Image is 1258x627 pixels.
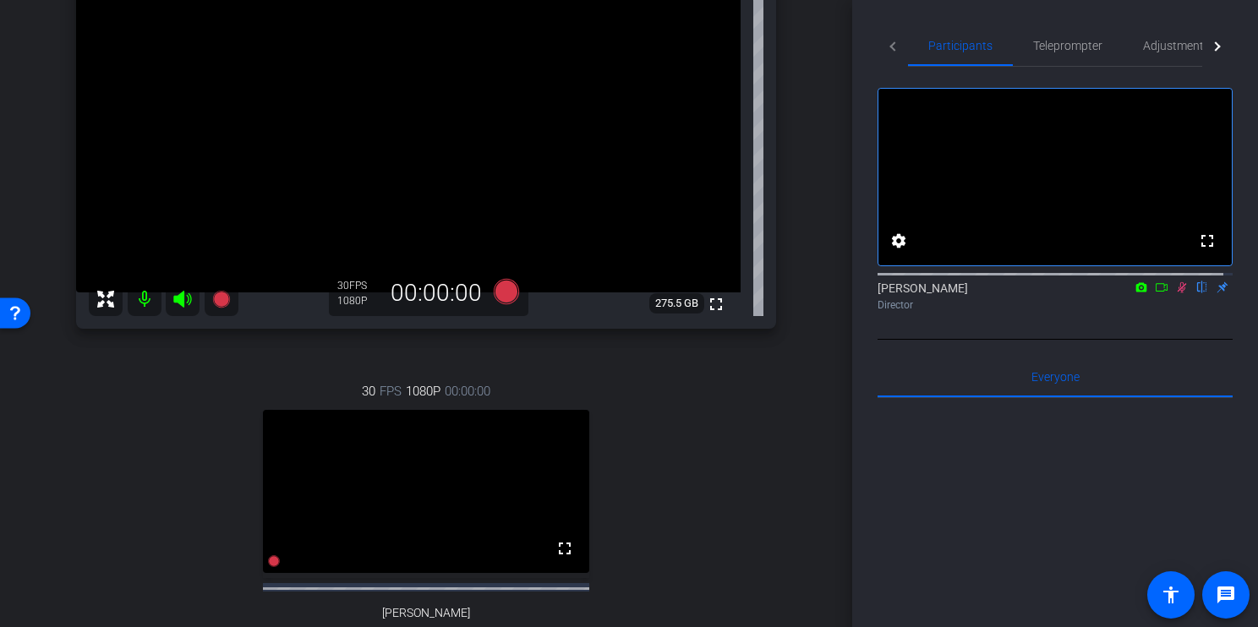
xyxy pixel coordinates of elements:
span: Participants [928,40,993,52]
div: Director [878,297,1233,313]
span: 1080P [406,382,440,401]
mat-icon: accessibility [1161,585,1181,605]
div: 00:00:00 [380,279,493,308]
span: 30 [362,382,375,401]
span: FPS [380,382,402,401]
div: 1080P [337,294,380,308]
mat-icon: message [1216,585,1236,605]
span: Adjustments [1143,40,1210,52]
mat-icon: settings [889,231,909,251]
mat-icon: fullscreen [1197,231,1217,251]
div: [PERSON_NAME] [878,280,1233,313]
mat-icon: fullscreen [555,538,575,559]
mat-icon: flip [1192,279,1212,294]
div: 30 [337,279,380,292]
span: 275.5 GB [649,293,704,313]
span: Teleprompter [1033,40,1102,52]
mat-icon: fullscreen [706,294,726,314]
span: 00:00:00 [445,382,490,401]
span: Everyone [1031,371,1080,383]
span: FPS [349,280,367,292]
span: [PERSON_NAME] [382,606,470,620]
